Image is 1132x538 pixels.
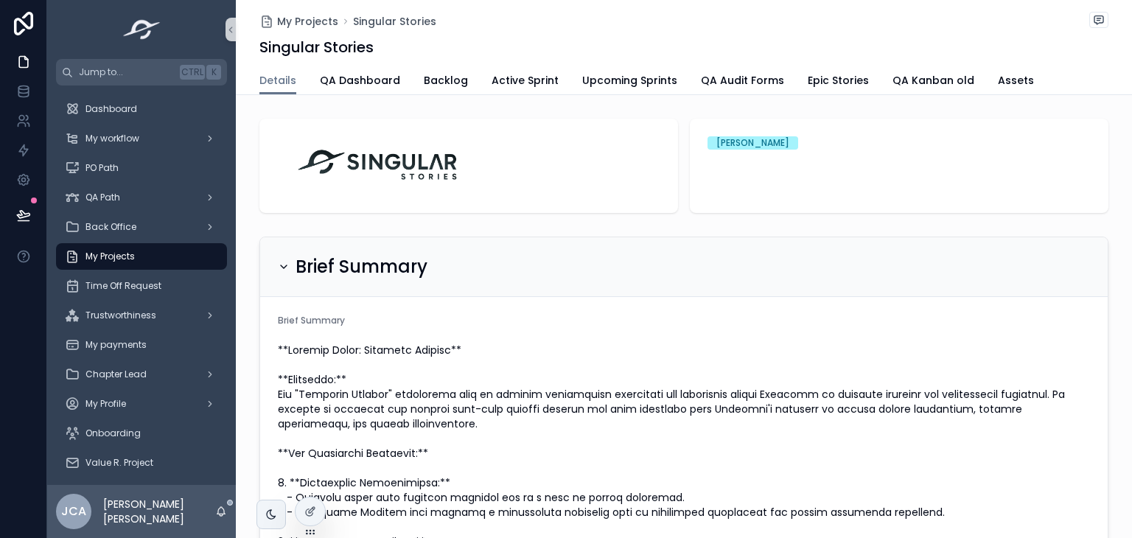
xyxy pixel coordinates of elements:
span: PO Path [85,162,119,174]
span: QA Path [85,192,120,203]
a: Trustworthiness [56,302,227,329]
span: Assets [998,73,1034,88]
span: Details [259,73,296,88]
span: Upcoming Sprints [582,73,677,88]
a: PO Path [56,155,227,181]
a: Epic Stories [808,67,869,97]
span: QA Audit Forms [701,73,784,88]
span: My Projects [85,251,135,262]
span: My Projects [277,14,338,29]
span: Onboarding [85,427,141,439]
span: Epic Stories [808,73,869,88]
div: [PERSON_NAME] [716,136,789,150]
span: Dashboard [85,103,137,115]
span: Brief Summary [278,314,345,326]
a: Time Off Request [56,273,227,299]
a: Chapter Lead [56,361,227,388]
p: [PERSON_NAME] [PERSON_NAME] [103,497,215,526]
a: Assets [998,67,1034,97]
a: Dashboard [56,96,227,122]
span: Active Sprint [492,73,559,88]
a: Onboarding [56,420,227,447]
span: K [208,66,220,78]
a: My Projects [56,243,227,270]
a: QA Path [56,184,227,211]
a: Upcoming Sprints [582,67,677,97]
span: Back Office [85,221,136,233]
img: App logo [119,18,165,41]
img: SStories.png [277,136,487,195]
span: My workflow [85,133,139,144]
a: My workflow [56,125,227,152]
a: My Projects [259,14,338,29]
span: Time Off Request [85,280,161,292]
a: Singular Stories [353,14,436,29]
a: My payments [56,332,227,358]
a: Back Office [56,214,227,240]
a: Details [259,67,296,95]
a: Active Sprint [492,67,559,97]
span: Chapter Lead [85,368,147,380]
span: Jump to... [79,66,174,78]
h2: Brief Summary [296,255,427,279]
span: JCA [61,503,86,520]
span: Backlog [424,73,468,88]
span: Trustworthiness [85,310,156,321]
div: scrollable content [47,85,236,485]
a: Value R. Project [56,450,227,476]
span: Ctrl [180,65,205,80]
span: QA Kanban old [892,73,974,88]
a: Backlog [424,67,468,97]
span: My Profile [85,398,126,410]
a: My Profile [56,391,227,417]
h1: Singular Stories [259,37,374,57]
button: Jump to...CtrlK [56,59,227,85]
span: Value R. Project [85,457,153,469]
a: QA Kanban old [892,67,974,97]
a: QA Dashboard [320,67,400,97]
a: QA Audit Forms [701,67,784,97]
span: QA Dashboard [320,73,400,88]
span: My payments [85,339,147,351]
